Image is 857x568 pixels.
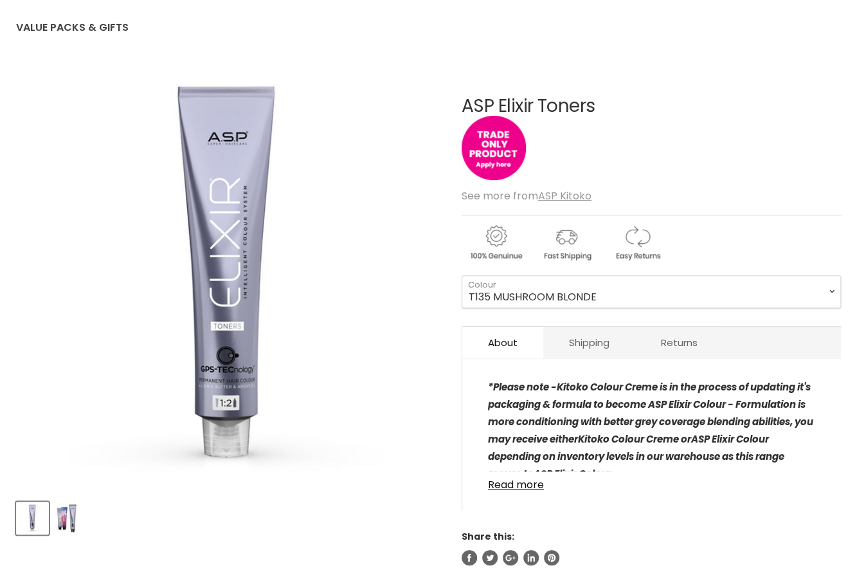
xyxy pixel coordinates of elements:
img: shipping.gif [532,223,600,262]
img: genuine.gif [462,223,530,262]
button: ASP Elixir Toners [53,502,86,535]
button: ASP Elixir Toners [16,502,49,535]
div: ASP Elixir Toners image. Click or Scroll to Zoom. [16,64,441,490]
img: returns.gif [603,223,671,262]
iframe: Gorgias live chat messenger [793,508,844,555]
a: Returns [635,327,723,358]
div: Product thumbnails [14,498,443,535]
a: Value Packs & Gifts [6,14,138,41]
span: See more from [462,188,591,203]
h1: ASP Elixir Toners [462,96,841,116]
span: Share this: [462,530,514,543]
strong: *Please note - Kitoko Colour Creme is in the process of updating it's packaging & formula to beco... [488,380,813,481]
a: Read more [488,472,815,491]
a: About [462,327,543,358]
a: ASP Kitoko [538,188,591,203]
img: ASP Elixir Toners [17,503,48,533]
a: Shipping [543,327,635,358]
aside: Share this: [462,531,841,565]
img: ASP Elixir Toners [54,503,84,533]
img: tradeonly_small.jpg [462,116,526,180]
